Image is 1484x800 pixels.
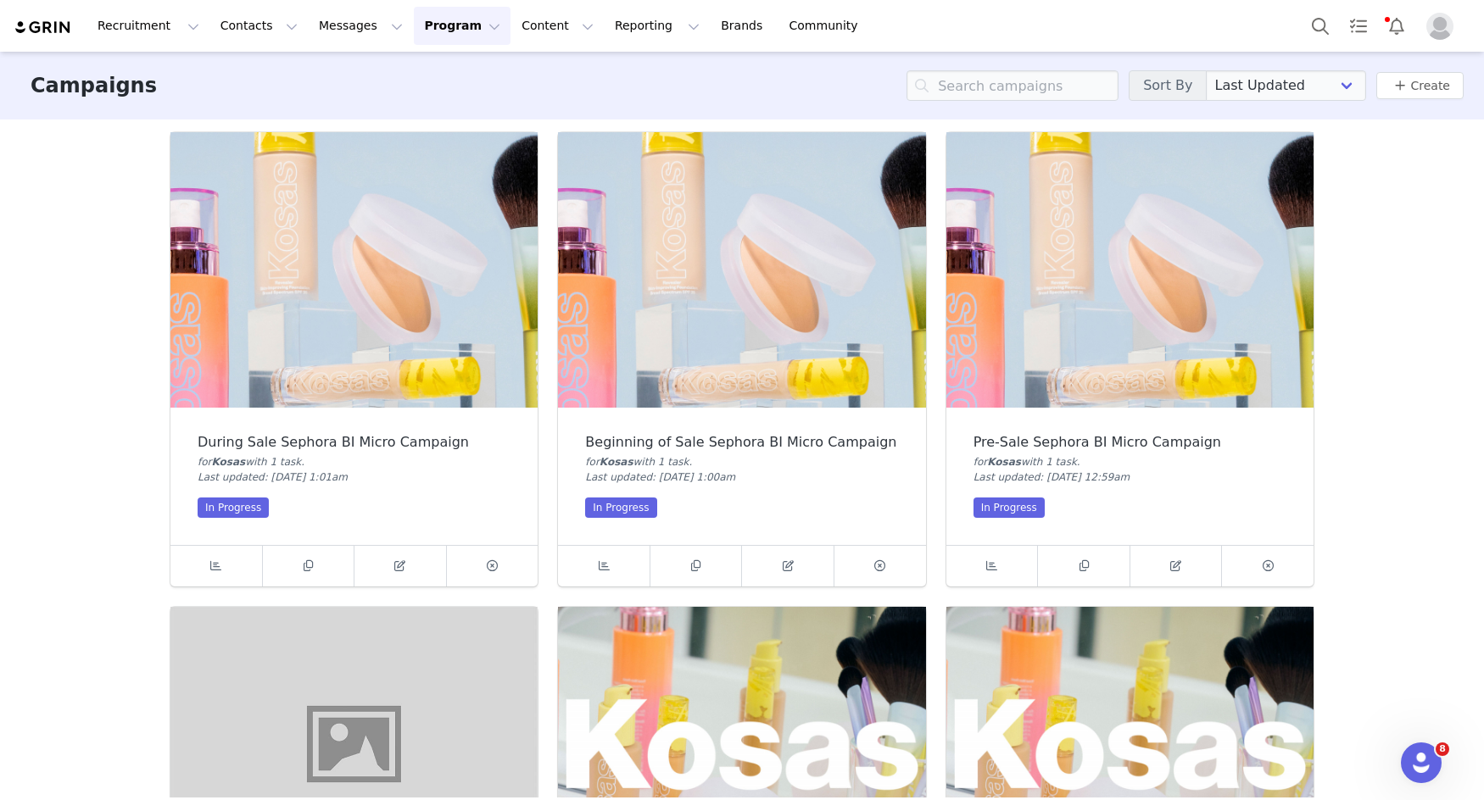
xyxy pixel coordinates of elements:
[946,132,1314,408] img: Pre-Sale Sephora BI Micro Campaign
[974,435,1286,450] div: Pre-Sale Sephora BI Micro Campaign
[198,469,510,485] div: Last updated: [DATE] 1:01am
[987,456,1021,468] span: Kosas
[605,7,710,45] button: Reporting
[198,435,510,450] div: During Sale Sephora BI Micro Campaign
[1426,13,1453,40] img: placeholder-profile.jpg
[1416,13,1470,40] button: Profile
[1436,742,1449,756] span: 8
[711,7,778,45] a: Brands
[1340,7,1377,45] a: Tasks
[974,469,1286,485] div: Last updated: [DATE] 12:59am
[170,132,538,408] img: During Sale Sephora BI Micro Campaign
[974,454,1286,469] div: for with 1 task .
[414,7,510,45] button: Program
[974,497,1045,518] div: In Progress
[31,70,157,101] h3: Campaigns
[558,132,925,408] img: Beginning of Sale Sephora BI Micro Campaign
[212,456,246,468] span: Kosas
[585,497,656,518] div: In Progress
[585,454,898,469] div: for with 1 task .
[511,7,604,45] button: Content
[210,7,308,45] button: Contacts
[779,7,876,45] a: Community
[309,7,413,45] button: Messages
[1390,75,1450,96] a: Create
[585,435,898,450] div: Beginning of Sale Sephora BI Micro Campaign
[600,456,633,468] span: Kosas
[1302,7,1339,45] button: Search
[1378,7,1415,45] button: Notifications
[1401,742,1442,783] iframe: Intercom live chat
[1376,72,1464,99] button: Create
[14,19,73,36] img: grin logo
[87,7,209,45] button: Recruitment
[907,70,1119,101] input: Search campaigns
[585,469,898,485] div: Last updated: [DATE] 1:00am
[198,454,510,469] div: for with 1 task .
[198,497,269,518] div: In Progress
